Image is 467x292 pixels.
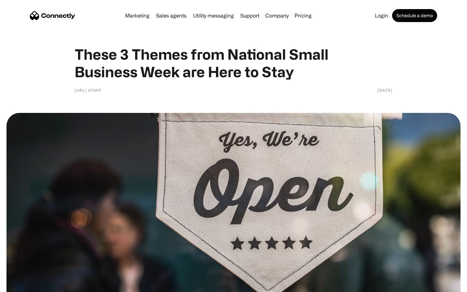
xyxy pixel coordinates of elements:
[377,87,392,93] div: [DATE]
[265,11,289,20] div: Company
[153,13,189,18] a: Sales agents
[392,9,437,22] a: Schedule a demo
[75,87,102,93] div: [URL] Staff
[75,45,392,80] h1: These 3 Themes from National Small Business Week are Here to Stay
[238,13,262,18] a: Support
[13,281,39,290] ul: Language list
[372,13,391,18] a: Login
[190,13,236,18] a: Utility messaging
[123,13,152,18] a: Marketing
[263,11,291,20] div: Company
[292,13,314,18] a: Pricing
[30,11,75,20] a: home
[6,281,39,290] aside: Language selected: English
